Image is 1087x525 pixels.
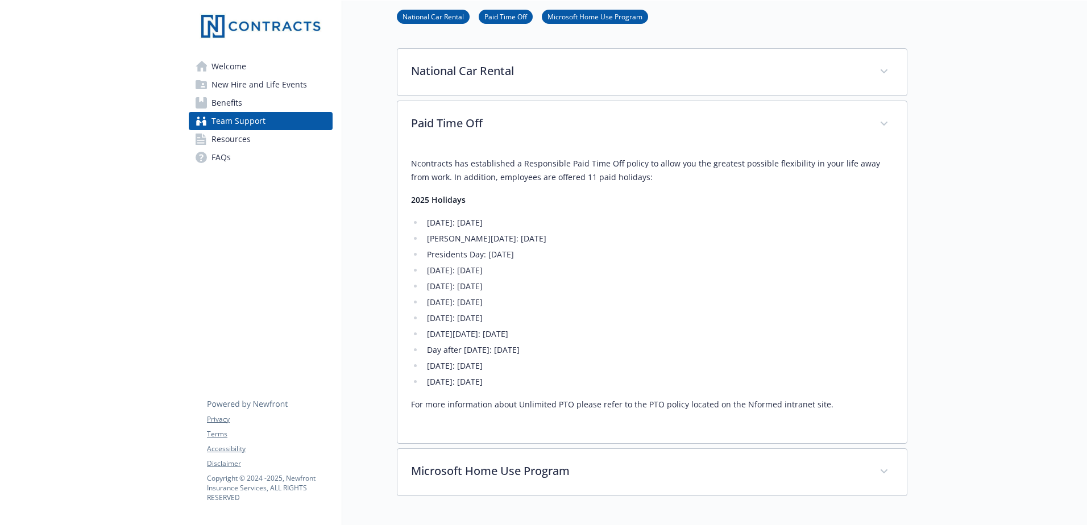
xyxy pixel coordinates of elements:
a: Disclaimer [207,459,332,469]
a: Paid Time Off [479,11,533,22]
a: Accessibility [207,444,332,454]
p: Copyright © 2024 - 2025 , Newfront Insurance Services, ALL RIGHTS RESERVED [207,473,332,502]
li: [DATE]: [DATE] [424,359,893,373]
div: Paid Time Off [397,101,907,148]
a: Welcome [189,57,333,76]
li: Presidents Day: [DATE] [424,248,893,261]
a: National Car Rental [397,11,470,22]
li: [DATE]: [DATE] [424,375,893,389]
span: Resources [211,130,251,148]
span: Welcome [211,57,246,76]
div: Microsoft Home Use Program [397,449,907,495]
span: Benefits [211,94,242,112]
a: Team Support [189,112,333,130]
a: FAQs [189,148,333,166]
strong: 2025 Holidays [411,194,466,205]
a: New Hire and Life Events [189,76,333,94]
div: National Car Rental [397,49,907,95]
li: [DATE]: [DATE] [424,264,893,277]
span: FAQs [211,148,231,166]
p: For more information about Unlimited PTO please refer to the PTO policy located on the Nformed in... [411,398,893,411]
a: Resources [189,130,333,148]
a: Terms [207,429,332,439]
div: Paid Time Off [397,148,907,443]
a: Privacy [207,414,332,424]
p: Ncontracts has established a Responsible Paid Time Off policy to allow you the greatest possible ... [411,157,893,184]
span: Team Support [211,112,265,130]
li: [DATE]: [DATE] [424,216,893,230]
li: [DATE][DATE]: [DATE] [424,327,893,341]
li: [DATE]: [DATE] [424,311,893,325]
p: Paid Time Off [411,115,866,132]
p: National Car Rental [411,63,866,80]
a: Microsoft Home Use Program [542,11,648,22]
li: [DATE]: [DATE] [424,280,893,293]
a: Benefits [189,94,333,112]
p: Microsoft Home Use Program [411,463,866,480]
span: New Hire and Life Events [211,76,307,94]
li: [PERSON_NAME][DATE]: [DATE] [424,232,893,245]
li: [DATE]: [DATE] [424,295,893,309]
li: Day after [DATE]: [DATE] [424,343,893,357]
